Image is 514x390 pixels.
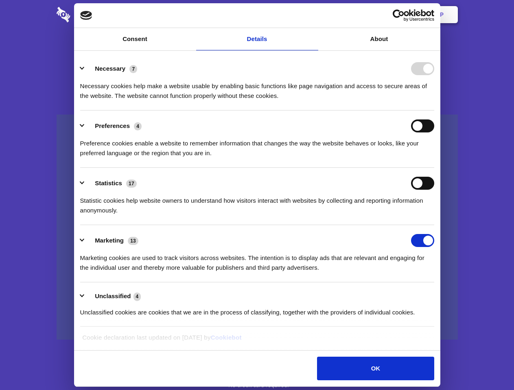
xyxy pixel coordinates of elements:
button: Unclassified (4) [80,291,146,301]
button: Statistics (17) [80,177,142,190]
a: Contact [330,2,367,27]
span: 13 [128,237,138,245]
button: Necessary (7) [80,62,142,75]
div: Cookie declaration last updated on [DATE] by [76,333,438,349]
label: Marketing [95,237,124,244]
div: Unclassified cookies are cookies that we are in the process of classifying, together with the pro... [80,301,434,317]
span: 7 [129,65,137,73]
label: Preferences [95,122,130,129]
div: Necessary cookies help make a website usable by enabling basic functions like page navigation and... [80,75,434,101]
a: Wistia video thumbnail [57,115,458,340]
a: Usercentrics Cookiebot - opens in a new window [363,9,434,22]
div: Preference cookies enable a website to remember information that changes the way the website beha... [80,132,434,158]
a: Details [196,28,318,50]
button: Preferences (4) [80,119,147,132]
label: Statistics [95,180,122,186]
h4: Auto-redaction of sensitive data, encrypted data sharing and self-destructing private chats. Shar... [57,74,458,101]
iframe: Drift Widget Chat Controller [473,349,504,380]
a: Consent [74,28,196,50]
span: 4 [133,292,141,301]
button: OK [317,357,434,380]
h1: Eliminate Slack Data Loss. [57,37,458,66]
img: logo [80,11,92,20]
div: Statistic cookies help website owners to understand how visitors interact with websites by collec... [80,190,434,215]
span: 4 [134,122,142,130]
label: Necessary [95,65,125,72]
button: Marketing (13) [80,234,144,247]
a: Pricing [239,2,274,27]
span: 17 [126,180,137,188]
img: logo-wordmark-white-trans-d4663122ce5f474addd5e946df7df03e33cb6a1c49d2221995e7729f52c070b2.svg [57,7,126,22]
div: Marketing cookies are used to track visitors across websites. The intention is to display ads tha... [80,247,434,273]
a: About [318,28,440,50]
a: Login [369,2,405,27]
a: Cookiebot [211,334,242,341]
